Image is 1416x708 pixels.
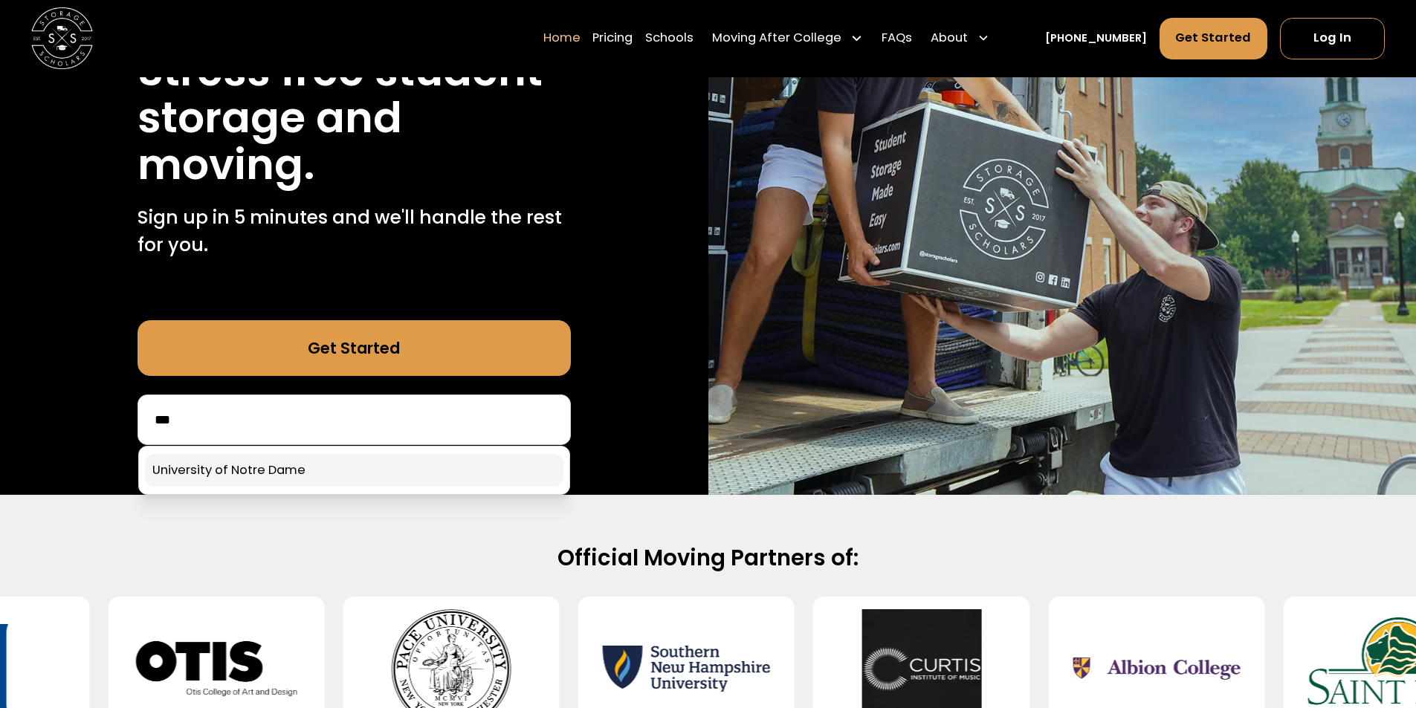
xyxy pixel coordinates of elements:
[31,7,93,69] img: Storage Scholars main logo
[931,30,968,48] div: About
[882,17,912,60] a: FAQs
[592,17,633,60] a: Pricing
[925,17,996,60] div: About
[138,320,571,376] a: Get Started
[1045,30,1147,47] a: [PHONE_NUMBER]
[138,204,571,259] p: Sign up in 5 minutes and we'll handle the rest for you.
[712,30,841,48] div: Moving After College
[645,17,694,60] a: Schools
[543,17,581,60] a: Home
[706,17,870,60] div: Moving After College
[1160,18,1268,59] a: Get Started
[213,544,1203,572] h2: Official Moving Partners of:
[138,48,571,188] h1: Stress free student storage and moving.
[1280,18,1385,59] a: Log In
